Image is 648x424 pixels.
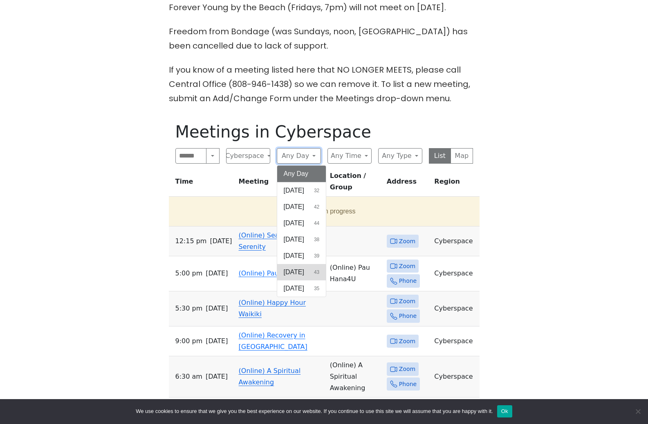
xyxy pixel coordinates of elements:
input: Search [175,148,207,164]
div: Any Day [277,165,327,297]
td: Cyberspace [431,226,479,256]
span: 39 results [314,252,319,260]
a: (Online) Pau Hana4U [239,269,307,277]
span: [DATE] [284,267,304,277]
button: Map [451,148,473,164]
span: Phone [399,379,417,389]
span: [DATE] [284,186,304,195]
button: Any Day [277,148,321,164]
a: (Online) Happy Hour Waikiki [239,299,306,318]
span: 12:15 PM [175,235,207,247]
button: [DATE]43 results [277,264,326,280]
span: 5:30 PM [175,303,203,314]
button: Any Day [277,166,326,182]
span: [DATE] [284,202,304,212]
td: (Online) A Spiritual Awakening [327,356,383,397]
span: Phone [399,276,417,286]
td: Cyberspace [431,356,479,397]
span: Phone [399,311,417,321]
button: [DATE]42 results [277,199,326,215]
span: 6:30 AM [175,371,202,382]
button: Any Time [327,148,372,164]
span: [DATE] [206,268,228,279]
th: Address [383,170,431,197]
span: Zoom [399,336,415,346]
td: (Online) Pau Hana4U [327,256,383,291]
span: [DATE] [284,235,304,244]
span: We use cookies to ensure that we give you the best experience on our website. If you continue to ... [136,407,493,415]
td: Cyberspace [431,256,479,291]
button: [DATE]38 results [277,231,326,248]
td: Cyberspace [431,291,479,326]
span: [DATE] [206,303,228,314]
button: Ok [497,405,512,417]
th: Time [169,170,235,197]
a: (Online) A Spiritual Awakening [239,367,301,386]
span: 5:00 PM [175,268,203,279]
p: Forever Young by the Beach (Fridays, 7pm) will not meet on [DATE]. [169,0,480,15]
button: Any Type [378,148,422,164]
a: (Online) Recovery in [GEOGRAPHIC_DATA] [239,331,307,351]
span: Zoom [399,364,415,374]
th: Region [431,170,479,197]
span: Zoom [399,296,415,306]
span: Zoom [399,236,415,246]
button: [DATE]44 results [277,215,326,231]
h1: Meetings in Cyberspace [175,122,473,142]
a: (Online) Search for Serenity [239,231,300,251]
button: List [429,148,451,164]
span: 43 results [314,269,319,276]
span: [DATE] [210,235,232,247]
button: [DATE]32 results [277,182,326,199]
span: 42 results [314,203,319,211]
p: Freedom from Bondage (was Sundays, noon, [GEOGRAPHIC_DATA]) has been cancelled due to lack of sup... [169,24,480,53]
span: [DATE] [284,284,304,293]
th: Location / Group [327,170,383,197]
span: 44 results [314,220,319,227]
span: No [634,407,642,415]
button: [DATE]35 results [277,280,326,297]
button: 2 meetings in progress [172,200,473,223]
button: Search [206,148,219,164]
p: If you know of a meeting listed here that NO LONGER MEETS, please call Central Office (808-946-14... [169,63,480,106]
button: Cyberspace [226,148,270,164]
th: Meeting [235,170,327,197]
span: 9:00 PM [175,335,203,347]
span: 38 results [314,236,319,243]
td: Cyberspace [431,326,479,356]
span: 35 results [314,285,319,292]
span: [DATE] [206,371,228,382]
span: [DATE] [206,335,228,347]
button: [DATE]39 results [277,248,326,264]
span: Zoom [399,261,415,271]
span: [DATE] [284,251,304,261]
span: [DATE] [284,218,304,228]
span: 32 results [314,187,319,194]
